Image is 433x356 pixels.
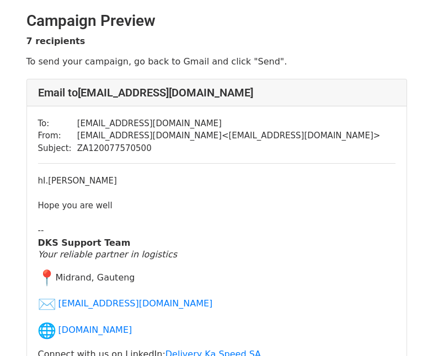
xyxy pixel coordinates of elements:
[38,117,77,130] td: To:
[38,322,56,339] img: 🌐
[38,269,395,287] p: Midrand, Gauteng
[38,142,77,155] td: Subject:
[77,142,381,155] td: ZA120077570500
[38,175,395,187] div: hI.[PERSON_NAME]
[38,86,395,99] h4: Email to [EMAIL_ADDRESS][DOMAIN_NAME]
[26,36,85,46] strong: 7 recipients
[58,325,132,335] a: [DOMAIN_NAME]
[77,117,381,130] td: [EMAIL_ADDRESS][DOMAIN_NAME]
[38,225,44,235] span: --
[26,56,407,67] p: To send your campaign, go back to Gmail and click "Send".
[38,295,56,313] img: ✉️
[26,12,407,30] h2: Campaign Preview
[77,130,381,142] td: [EMAIL_ADDRESS][DOMAIN_NAME] < [EMAIL_ADDRESS][DOMAIN_NAME] >
[38,269,56,287] img: 📍
[38,130,77,142] td: From:
[38,238,131,248] strong: DKS Support Team
[38,199,395,212] div: Hope you are well
[58,298,213,309] a: [EMAIL_ADDRESS][DOMAIN_NAME]
[38,249,178,260] em: Your reliable partner in logistics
